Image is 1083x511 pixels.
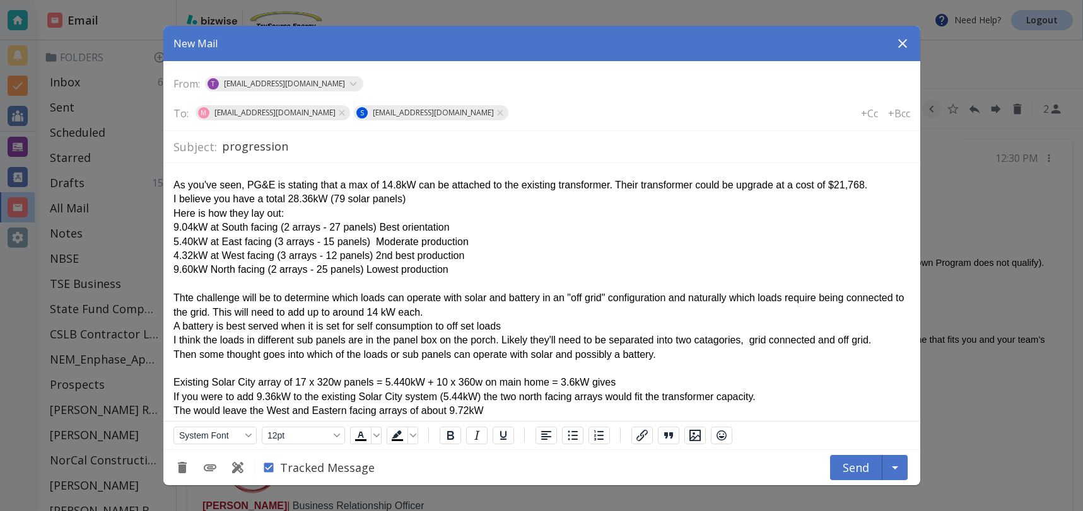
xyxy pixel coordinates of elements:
button: Italic [466,427,488,444]
button: Use Template [226,456,249,479]
p: +Bcc [888,106,910,120]
span: [EMAIL_ADDRESS][DOMAIN_NAME] [209,105,341,120]
p: From: [173,77,200,91]
div: A battery is best served when it is set for self consumption to off set loads [10,156,747,170]
span: 12pt [267,430,329,440]
button: Emojis [711,427,732,444]
button: Add Attachment [199,456,221,479]
button: Font size 12pt [262,427,345,444]
div: I believe you have a total 28.36kW (79 solar panels) [10,29,747,43]
div: Existing Solar City array of 17 x 320w panels = 5.440kW + 10 x 360w on main home = 3.6kW gives [10,212,747,226]
span: [EMAIL_ADDRESS][DOMAIN_NAME] [219,76,350,91]
iframe: Rich Text Area [163,163,920,421]
div: Text color Black [350,427,382,444]
button: +Cc [856,101,883,125]
div: I think the loads in different sub panels are in the panel box on the porch. Likely they'll need ... [10,170,747,184]
p: +Cc [861,106,878,120]
span: System Font [179,430,241,440]
p: M [201,105,206,120]
div: T[EMAIL_ADDRESS][DOMAIN_NAME] [205,76,363,91]
button: Font System Font [173,427,257,444]
div: As you've seen, PG&E is stating that a max of 14.8kW can be attached to the existing transformer.... [10,15,747,29]
button: Blockquote [658,427,679,444]
p: New Mail [173,37,218,50]
div: -- [10,255,747,368]
div: S[EMAIL_ADDRESS][DOMAIN_NAME] [354,105,508,120]
div: 9.60kW North facing (2 arrays - 25 panels) Lowest production [10,100,747,113]
p: To: [173,106,189,120]
div: Here is how they lay out: [10,43,747,57]
div: M[EMAIL_ADDRESS][DOMAIN_NAME] [196,105,350,120]
div: If you were to add 9.36kW to the existing Solar City system (5.44kW) the two north facing arrays ... [10,227,747,241]
div: Thte challenge will be to determine which loads can operate with solar and battery in an "off gri... [10,128,747,156]
button: Underline [493,427,514,444]
div: Then some thought goes into which of the loads or sub panels can operate with solar and possibly ... [10,185,747,198]
button: Discard [171,456,194,479]
p: S [360,105,364,120]
span: Tracked Message [280,460,375,475]
p: T [211,76,214,91]
button: +Bcc [883,101,915,125]
button: Bold [440,427,461,444]
body: Rich Text Area. Press ALT-0 for help. [10,10,747,368]
button: Numbered list [588,427,610,444]
button: Bullet list [562,427,583,444]
span: [EMAIL_ADDRESS][DOMAIN_NAME] [368,105,499,120]
p: Subject: [173,139,217,154]
div: 5.40kW at East facing (3 arrays - 15 panels) Moderate production [10,72,747,86]
div: The would leave the West and Eastern facing arrays of about 9.72kW [10,241,747,255]
div: 4.32kW at West facing (3 arrays - 12 panels) 2nd best production [10,86,747,100]
button: Send [830,455,882,480]
button: Schedule Send [882,455,908,480]
div: Background color Black [387,427,418,444]
div: 9.04kW at South facing (2 arrays - 27 panels) Best orientation [10,57,747,71]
